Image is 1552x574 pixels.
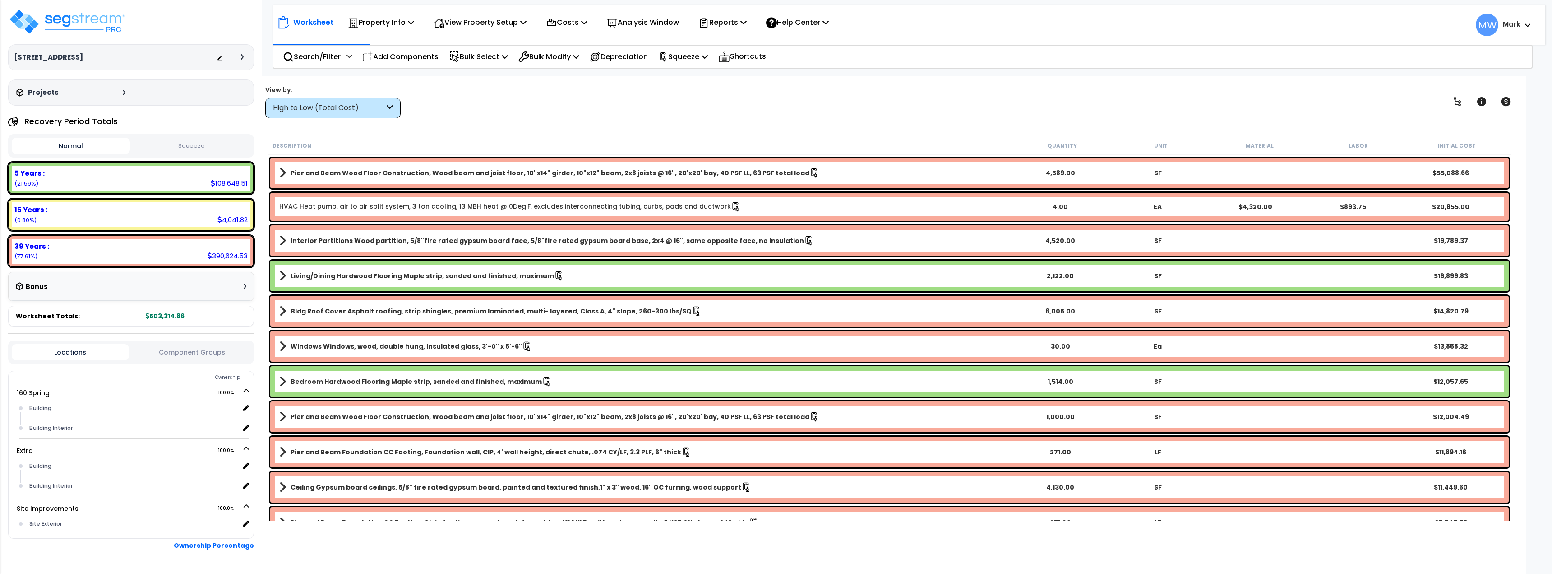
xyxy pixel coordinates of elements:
[218,503,242,514] span: 100.0%
[1109,236,1206,245] div: SF
[291,236,804,245] b: Interior Partitions Wood partition, 5/8"fire rated gypsum board face, 5/8"fire rated gypsum board...
[434,16,527,28] p: View Property Setup
[1012,271,1109,280] div: 2,122.00
[1207,202,1304,211] div: $4,320.00
[1012,168,1109,177] div: 4,589.00
[279,202,741,212] a: Individual Item
[17,388,50,397] a: 160 Spring 100.0%
[1109,518,1206,527] div: LF
[698,16,747,28] p: Reports
[12,344,129,360] button: Locations
[1047,142,1077,149] small: Quantity
[14,205,47,215] b: 15 Years :
[766,16,829,28] p: Help Center
[1476,14,1498,36] span: MW
[1402,236,1499,245] div: $19,789.37
[279,270,1012,282] a: Assembly Title
[1109,168,1206,177] div: SF
[546,16,587,28] p: Costs
[279,411,1012,423] a: Assembly Title
[134,347,251,357] button: Component Groups
[607,16,679,28] p: Analysis Window
[132,138,250,154] button: Squeeze
[8,8,125,35] img: logo_pro_r.png
[1012,412,1109,421] div: 1,000.00
[27,423,240,434] div: Building Interior
[1109,342,1206,351] div: Ea
[590,51,648,63] p: Depreciation
[1012,202,1109,211] div: 4.00
[713,46,771,68] div: Shortcuts
[14,252,37,260] small: 77.61037097136374%
[27,518,240,529] div: Site Exterior
[1012,342,1109,351] div: 30.00
[279,481,1012,494] a: Assembly Title
[16,312,80,321] span: Worksheet Totals:
[279,446,1012,458] a: Assembly Title
[718,50,766,63] p: Shortcuts
[1012,377,1109,386] div: 1,514.00
[218,387,242,398] span: 100.0%
[1402,342,1499,351] div: $13,858.32
[217,215,248,224] div: 4,041.82
[291,483,741,492] b: Ceiling Gypsum board ceilings, 5/8" fire rated gypsum board, painted and textured finish,1" x 3" ...
[1109,377,1206,386] div: SF
[1402,168,1499,177] div: $55,088.66
[291,307,692,316] b: Bldg Roof Cover Asphalt roofing, strip shingles, premium laminated, multi- layered, Class A, 4" s...
[17,504,79,513] a: Site Improvements 100.0%
[146,312,185,321] b: 503,314.86
[1402,483,1499,492] div: $11,449.60
[348,16,414,28] p: Property Info
[1402,448,1499,457] div: $11,894.16
[273,142,311,149] small: Description
[362,51,439,63] p: Add Components
[279,340,1012,353] a: Assembly Title
[28,88,59,97] h3: Projects
[279,375,1012,388] a: Assembly Title
[1402,518,1499,527] div: $7,547.78
[27,403,240,414] div: Building
[17,446,33,455] a: Extra 100.0%
[291,342,522,351] b: Windows Windows, wood, double hung, insulated glass, 3'-0" x 5'-6"
[1438,142,1476,149] small: Initial Cost
[1109,412,1206,421] div: SF
[1503,19,1520,29] b: Mark
[291,518,749,527] b: Pier and Beam Foundation CC Footing, Strip footing, concrete, reinforced, load 11.1 KLF, soil bea...
[27,461,240,471] div: Building
[1402,271,1499,280] div: $16,899.83
[279,305,1012,317] a: Assembly Title
[291,412,809,421] b: Pier and Beam Wood Floor Construction, Wood beam and joist floor, 10"x14" girder, 10"x12" beam, 2...
[218,445,242,456] span: 100.0%
[27,481,240,491] div: Building Interior
[291,168,809,177] b: Pier and Beam Wood Floor Construction, Wood beam and joist floor, 10"x14" girder, 10"x12" beam, 2...
[1485,543,1507,565] iframe: Intercom live chat
[283,51,341,63] p: Search/Filter
[1109,483,1206,492] div: SF
[1109,307,1206,316] div: SF
[1109,202,1206,211] div: EA
[1246,142,1274,149] small: Material
[14,216,37,224] small: 0.8030400691924733%
[1402,377,1499,386] div: $12,057.65
[1109,448,1206,457] div: LF
[291,377,542,386] b: Bedroom Hardwood Flooring Maple strip, sanded and finished, maximum
[1012,448,1109,457] div: 271.00
[273,103,384,113] div: High to Low (Total Cost)
[211,178,248,188] div: 108,648.51
[14,180,38,187] small: 21.586588959443795%
[279,516,1012,529] a: Assembly Title
[26,283,48,291] h3: Bonus
[279,234,1012,247] a: Assembly Title
[1402,202,1499,211] div: $20,855.00
[658,51,708,63] p: Squeeze
[1402,412,1499,421] div: $12,004.49
[14,242,49,251] b: 39 Years :
[1109,271,1206,280] div: SF
[291,448,681,457] b: Pier and Beam Foundation CC Footing, Foundation wall, CIP, 4' wall height, direct chute, .074 CY/...
[449,51,508,63] p: Bulk Select
[174,541,254,550] b: Ownership Percentage
[291,271,554,280] b: Living/Dining Hardwood Flooring Maple strip, sanded and finished, maximum
[279,167,1012,179] a: Assembly Title
[357,46,443,67] div: Add Components
[585,46,653,67] div: Depreciation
